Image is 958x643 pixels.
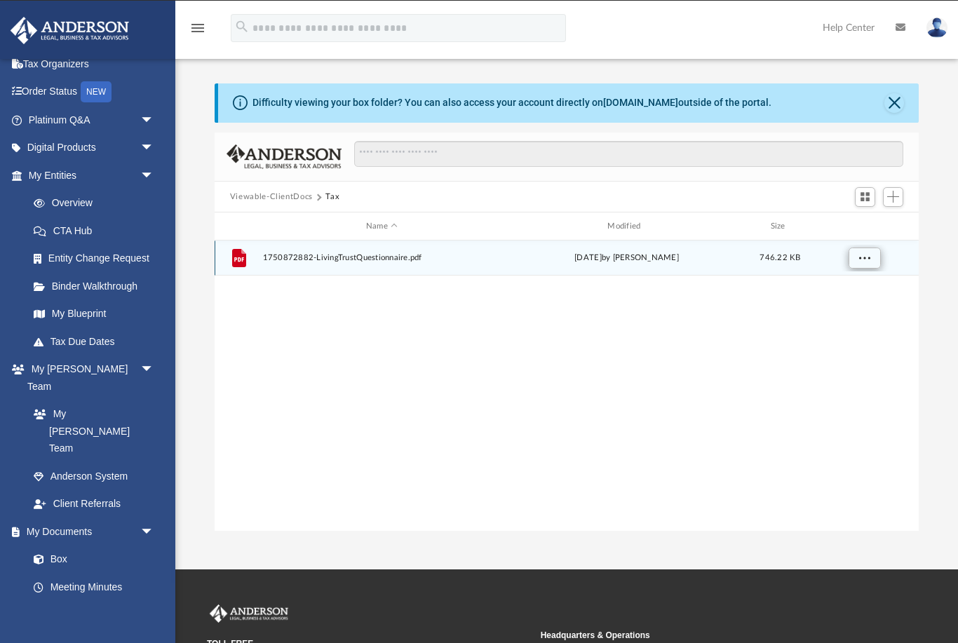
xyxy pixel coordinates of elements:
[10,106,175,134] a: Platinum Q&Aarrow_drop_down
[215,241,919,532] div: grid
[140,106,168,135] span: arrow_drop_down
[221,220,256,233] div: id
[10,134,175,162] a: Digital Productsarrow_drop_down
[507,252,746,264] div: [DATE] by [PERSON_NAME]
[926,18,947,38] img: User Pic
[20,400,161,463] a: My [PERSON_NAME] Team
[189,20,206,36] i: menu
[189,27,206,36] a: menu
[207,604,291,623] img: Anderson Advisors Platinum Portal
[20,300,168,328] a: My Blueprint
[234,19,250,34] i: search
[541,629,865,642] small: Headquarters & Operations
[10,356,168,400] a: My [PERSON_NAME] Teamarrow_drop_down
[262,254,501,263] span: 1750872882-LivingTrustQuestionnaire.pdf
[884,93,904,113] button: Close
[20,272,175,300] a: Binder Walkthrough
[883,187,904,207] button: Add
[262,220,501,233] div: Name
[140,356,168,384] span: arrow_drop_down
[603,97,678,108] a: [DOMAIN_NAME]
[140,134,168,163] span: arrow_drop_down
[6,17,133,44] img: Anderson Advisors Platinum Portal
[760,254,800,262] span: 746.22 KB
[20,189,175,217] a: Overview
[814,220,912,233] div: id
[81,81,112,102] div: NEW
[354,141,904,168] input: Search files and folders
[230,191,313,203] button: Viewable-ClientDocs
[507,220,746,233] div: Modified
[140,517,168,546] span: arrow_drop_down
[855,187,876,207] button: Switch to Grid View
[752,220,808,233] div: Size
[20,546,161,574] a: Box
[20,573,168,601] a: Meeting Minutes
[252,95,771,110] div: Difficulty viewing your box folder? You can also access your account directly on outside of the p...
[10,50,175,78] a: Tax Organizers
[10,517,168,546] a: My Documentsarrow_drop_down
[20,327,175,356] a: Tax Due Dates
[10,78,175,107] a: Order StatusNEW
[20,462,168,490] a: Anderson System
[325,191,339,203] button: Tax
[848,248,880,269] button: More options
[20,217,175,245] a: CTA Hub
[20,490,168,518] a: Client Referrals
[140,161,168,190] span: arrow_drop_down
[20,245,175,273] a: Entity Change Request
[10,161,175,189] a: My Entitiesarrow_drop_down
